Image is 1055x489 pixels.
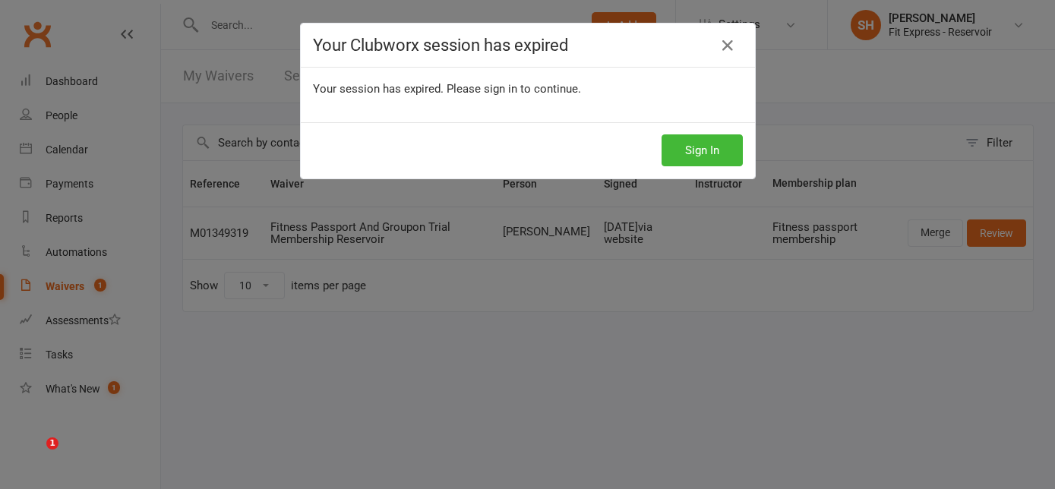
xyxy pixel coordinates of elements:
span: 1 [46,437,58,450]
iframe: Intercom live chat [15,437,52,474]
span: Your session has expired. Please sign in to continue. [313,82,581,96]
a: Close [715,33,740,58]
button: Sign In [662,134,743,166]
h4: Your Clubworx session has expired [313,36,743,55]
